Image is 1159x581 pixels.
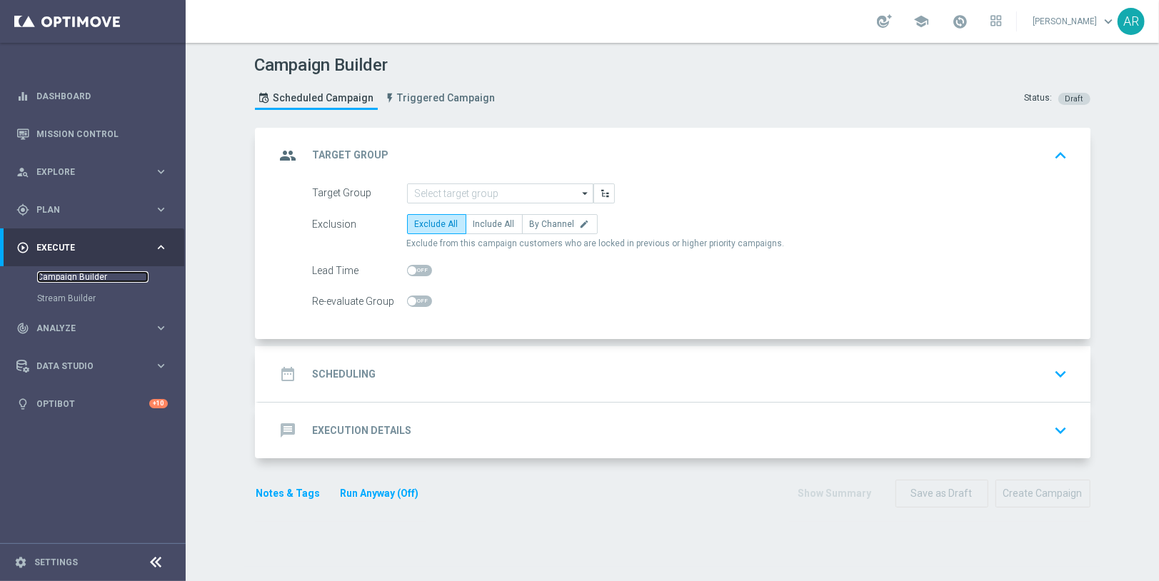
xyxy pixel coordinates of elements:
i: keyboard_arrow_right [154,241,168,254]
i: keyboard_arrow_up [1050,145,1072,166]
button: Data Studio keyboard_arrow_right [16,360,169,372]
span: Exclude from this campaign customers who are locked in previous or higher priority campaigns. [407,238,785,250]
i: lightbulb [16,398,29,410]
a: Settings [34,558,78,567]
a: [PERSON_NAME]keyboard_arrow_down [1031,11,1118,32]
i: arrow_drop_down [578,184,593,203]
a: Optibot [36,385,149,423]
i: keyboard_arrow_right [154,321,168,335]
i: gps_fixed [16,203,29,216]
button: keyboard_arrow_down [1049,417,1073,444]
colored-tag: Draft [1058,92,1090,103]
div: Exclusion [313,214,407,234]
div: Campaign Builder [37,266,184,288]
button: Notes & Tags [255,485,322,502]
button: equalizer Dashboard [16,91,169,102]
div: Data Studio [16,360,154,373]
a: Campaign Builder [37,271,149,283]
span: Data Studio [36,362,154,370]
a: Stream Builder [37,293,149,304]
button: lightbulb Optibot +10 [16,398,169,410]
div: Explore [16,166,154,178]
i: keyboard_arrow_right [154,203,168,216]
i: equalizer [16,90,29,103]
span: Analyze [36,324,154,333]
a: Scheduled Campaign [255,86,378,110]
button: Run Anyway (Off) [339,485,421,502]
div: Analyze [16,322,154,335]
div: message Execution Details keyboard_arrow_down [276,417,1073,444]
div: date_range Scheduling keyboard_arrow_down [276,360,1073,388]
span: keyboard_arrow_down [1100,14,1116,29]
div: +10 [149,399,168,408]
h1: Campaign Builder [255,55,503,76]
div: Optibot [16,385,168,423]
i: keyboard_arrow_right [154,165,168,178]
a: Triggered Campaign [381,86,499,110]
a: Mission Control [36,115,168,153]
a: Dashboard [36,77,168,115]
span: Scheduled Campaign [274,92,374,104]
div: Lead Time [313,261,407,281]
span: Draft [1065,94,1083,103]
div: Stream Builder [37,288,184,309]
button: Save as Draft [895,480,988,507]
button: play_circle_outline Execute keyboard_arrow_right [16,242,169,253]
span: Execute [36,243,154,252]
span: Include All [473,219,515,229]
div: Status: [1025,92,1053,105]
div: AR [1118,8,1145,35]
i: keyboard_arrow_down [1050,363,1072,385]
h2: Execution Details [313,424,412,438]
button: keyboard_arrow_up [1049,142,1073,169]
i: edit [580,219,590,229]
div: Target Group [313,183,407,203]
i: person_search [16,166,29,178]
button: Mission Control [16,128,169,140]
button: gps_fixed Plan keyboard_arrow_right [16,204,169,216]
i: settings [14,556,27,569]
h2: Target Group [313,148,389,162]
button: Create Campaign [995,480,1090,507]
div: Mission Control [16,115,168,153]
span: school [913,14,929,29]
i: track_changes [16,322,29,335]
div: Dashboard [16,77,168,115]
button: track_changes Analyze keyboard_arrow_right [16,323,169,334]
h2: Scheduling [313,368,376,381]
span: Triggered Campaign [398,92,496,104]
i: message [276,418,301,443]
div: Execute [16,241,154,254]
span: Explore [36,168,154,176]
i: keyboard_arrow_down [1050,420,1072,441]
i: group [276,143,301,168]
i: date_range [276,361,301,387]
i: keyboard_arrow_right [154,359,168,373]
span: Plan [36,206,154,214]
div: Re-evaluate Group [313,291,407,311]
div: group Target Group keyboard_arrow_up [276,142,1073,169]
button: keyboard_arrow_down [1049,360,1073,388]
span: Exclude All [415,219,458,229]
span: By Channel [530,219,575,229]
input: Select target group [407,183,593,203]
div: Plan [16,203,154,216]
button: person_search Explore keyboard_arrow_right [16,166,169,178]
i: play_circle_outline [16,241,29,254]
